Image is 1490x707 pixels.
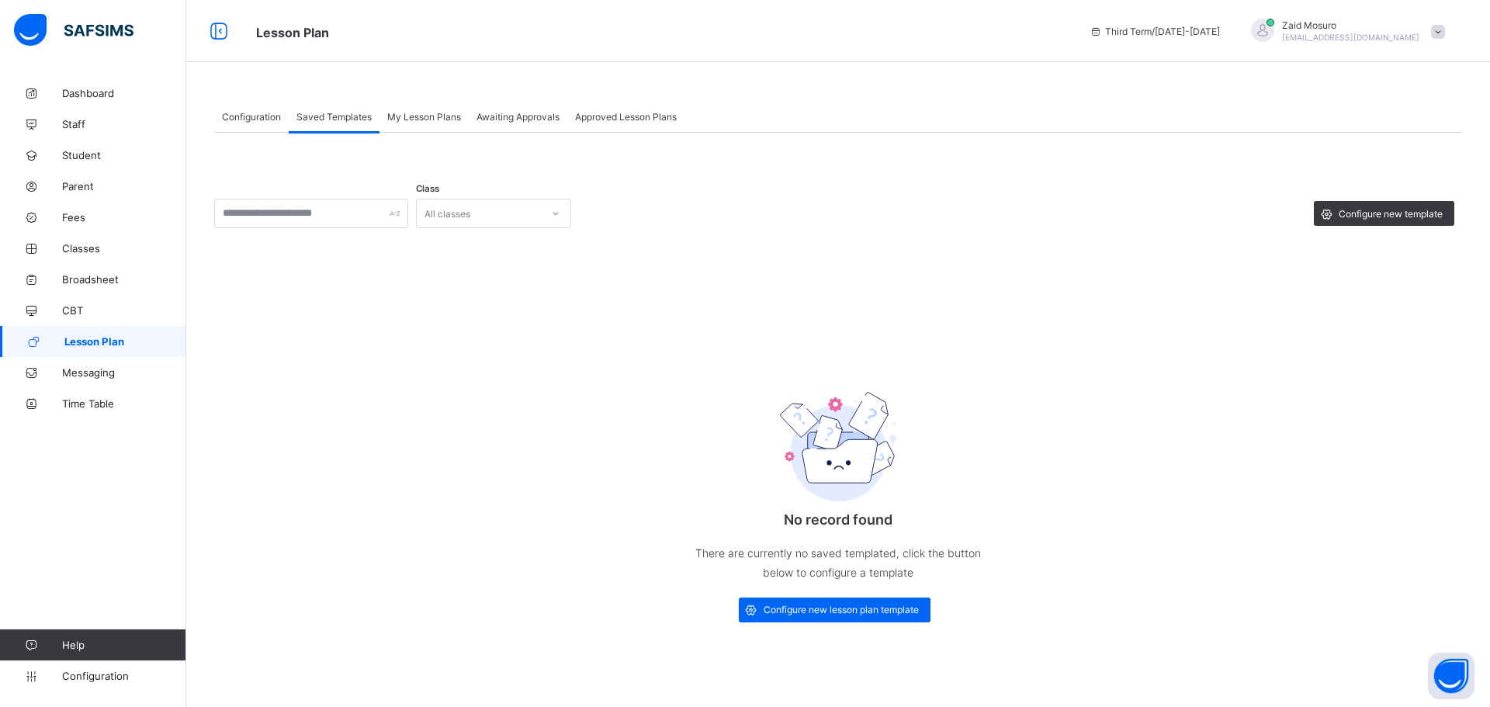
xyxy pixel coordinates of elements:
[14,14,133,47] img: safsims
[256,25,329,40] span: Lesson Plan
[416,183,439,194] span: Class
[222,111,281,123] span: Configuration
[1090,26,1220,37] span: session/term information
[683,543,993,582] p: There are currently no saved templated, click the button below to configure a template
[62,304,186,317] span: CBT
[764,604,919,615] span: Configure new lesson plan template
[62,87,186,99] span: Dashboard
[476,111,560,123] span: Awaiting Approvals
[62,242,186,255] span: Classes
[1428,653,1474,699] button: Open asap
[62,118,186,130] span: Staff
[424,199,470,228] div: All classes
[683,349,993,638] div: No record found
[62,273,186,286] span: Broadsheet
[1282,33,1419,42] span: [EMAIL_ADDRESS][DOMAIN_NAME]
[1339,208,1443,220] span: Configure new template
[62,180,186,192] span: Parent
[64,335,186,348] span: Lesson Plan
[62,670,185,682] span: Configuration
[575,111,677,123] span: Approved Lesson Plans
[683,511,993,528] p: No record found
[780,392,896,501] img: emptyFolder.c0dd6c77127a4b698b748a2c71dfa8de.svg
[387,111,461,123] span: My Lesson Plans
[62,639,185,651] span: Help
[62,211,186,224] span: Fees
[296,111,372,123] span: Saved Templates
[62,397,186,410] span: Time Table
[1235,19,1453,44] div: ZaidMosuro
[62,149,186,161] span: Student
[1282,19,1419,31] span: Zaid Mosuro
[62,366,186,379] span: Messaging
